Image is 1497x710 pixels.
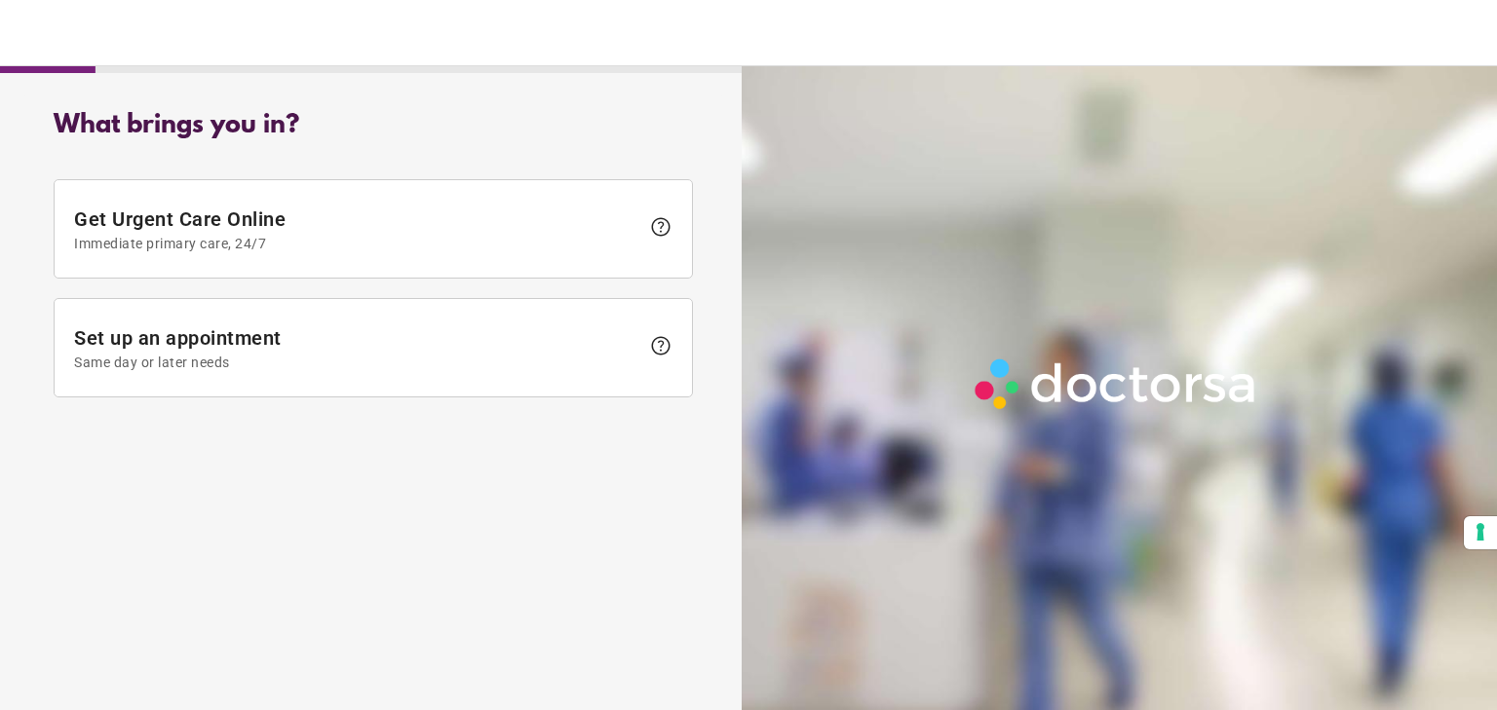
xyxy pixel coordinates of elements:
button: Your consent preferences for tracking technologies [1464,516,1497,549]
span: Same day or later needs [74,355,639,370]
span: Get Urgent Care Online [74,207,639,251]
span: help [649,334,672,357]
span: Immediate primary care, 24/7 [74,236,639,251]
span: help [649,215,672,239]
div: What brings you in? [54,111,693,140]
img: Logo-Doctorsa-trans-White-partial-flat.png [967,351,1266,417]
span: Set up an appointment [74,326,639,370]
